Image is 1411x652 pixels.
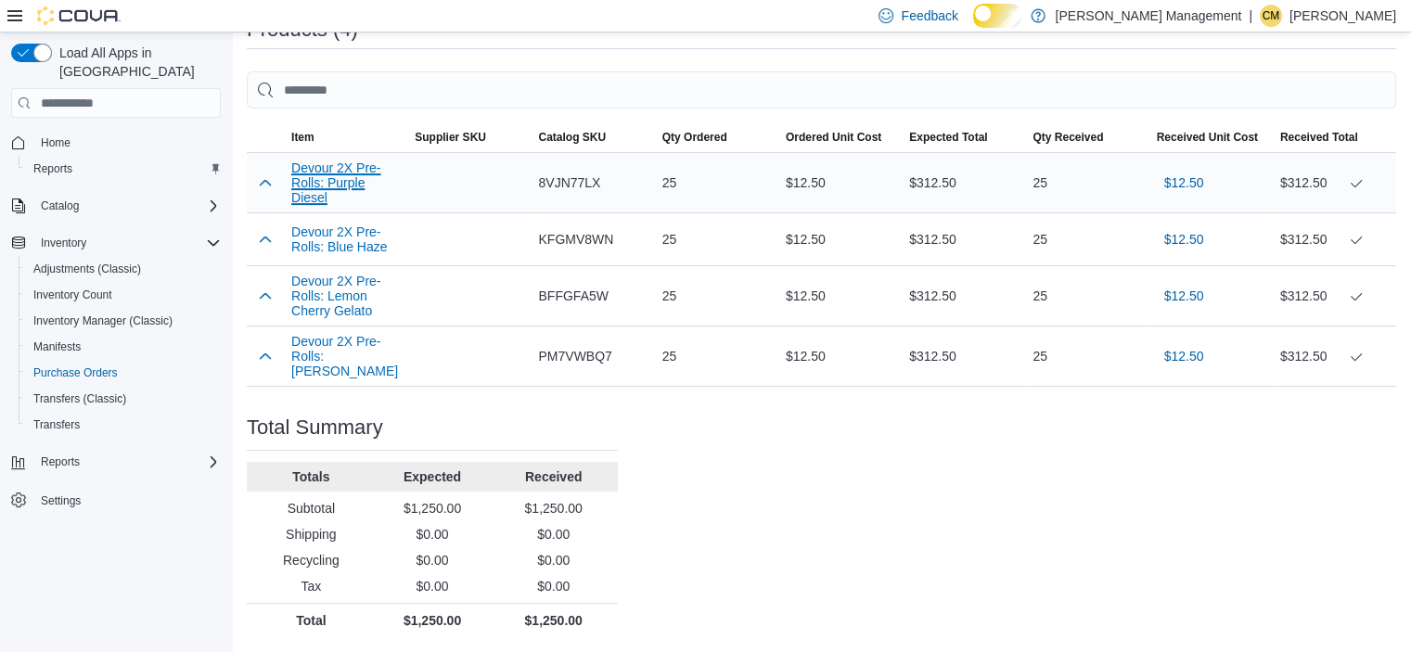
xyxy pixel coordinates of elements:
img: Cova [37,6,121,25]
a: Manifests [26,336,88,358]
span: Inventory Count [33,288,112,302]
button: Reports [4,449,228,475]
div: $12.50 [778,277,902,314]
input: Dark Mode [973,4,1022,28]
p: $1,250.00 [376,499,490,518]
span: Transfers [26,414,221,436]
button: Qty Received [1025,122,1148,152]
button: Devour 2X Pre-Rolls: Purple Diesel [291,160,400,205]
a: Home [33,132,78,154]
span: Catalog [41,198,79,213]
span: Settings [41,493,81,508]
span: $12.50 [1164,287,1204,305]
button: Item [284,122,407,152]
span: Expected Total [909,130,987,145]
button: Supplier SKU [407,122,531,152]
span: Manifests [33,339,81,354]
div: $312.50 [1280,345,1389,367]
button: Home [4,129,228,156]
button: Inventory [33,232,94,254]
span: Inventory [33,232,221,254]
p: $0.00 [376,577,490,595]
span: Home [41,135,71,150]
span: Qty Received [1033,130,1103,145]
span: Reports [33,161,72,176]
button: Reports [19,156,228,182]
p: $0.00 [496,525,610,543]
button: Transfers [19,412,228,438]
p: [PERSON_NAME] Management [1055,5,1241,27]
a: Transfers (Classic) [26,388,134,410]
p: $1,250.00 [376,611,490,630]
p: $0.00 [496,577,610,595]
button: Devour 2X Pre-Rolls: Lemon Cherry Gelato [291,274,400,318]
span: CM [1263,5,1280,27]
span: Feedback [901,6,957,25]
a: Purchase Orders [26,362,125,384]
p: Tax [254,577,368,595]
button: Qty Ordered [655,122,778,152]
span: Transfers (Classic) [33,391,126,406]
p: $1,250.00 [496,499,610,518]
p: $0.00 [376,525,490,543]
button: Catalog [4,193,228,219]
span: $12.50 [1164,173,1204,192]
span: Adjustments (Classic) [26,258,221,280]
div: $312.50 [902,338,1025,375]
button: Ordered Unit Cost [778,122,902,152]
span: Manifests [26,336,221,358]
a: Inventory Manager (Classic) [26,310,180,332]
span: Purchase Orders [26,362,221,384]
button: Devour 2X Pre-Rolls: Blue Haze [291,224,400,254]
button: Expected Total [902,122,1025,152]
div: 25 [655,277,778,314]
button: Received Total [1273,122,1396,152]
h3: Total Summary [247,416,383,439]
p: Shipping [254,525,368,543]
p: Totals [254,467,368,486]
div: $312.50 [902,221,1025,258]
button: Devour 2X Pre-Rolls: [PERSON_NAME] [291,334,400,378]
button: Purchase Orders [19,360,228,386]
span: Inventory Manager (Classic) [33,313,173,328]
div: $312.50 [902,164,1025,201]
p: | [1249,5,1252,27]
span: Reports [33,451,221,473]
div: 25 [1025,164,1148,201]
button: Catalog [33,195,86,217]
span: Ordered Unit Cost [786,130,881,145]
div: $12.50 [778,338,902,375]
a: Reports [26,158,80,180]
div: $312.50 [1280,228,1389,250]
span: Catalog SKU [538,130,606,145]
button: Settings [4,486,228,513]
div: 25 [655,338,778,375]
div: 25 [655,164,778,201]
p: Expected [376,467,490,486]
div: $12.50 [778,164,902,201]
p: Subtotal [254,499,368,518]
div: Carmen Melendez [1260,5,1282,27]
span: PM7VWBQ7 [538,345,611,367]
span: Catalog [33,195,221,217]
button: $12.50 [1157,221,1212,258]
span: 8VJN77LX [538,172,600,194]
span: Item [291,130,314,145]
span: Transfers (Classic) [26,388,221,410]
a: Transfers [26,414,87,436]
div: 25 [1025,277,1148,314]
a: Settings [33,490,88,512]
div: 25 [655,221,778,258]
div: 25 [1025,221,1148,258]
p: $0.00 [496,551,610,569]
button: Manifests [19,334,228,360]
span: KFGMV8WN [538,228,613,250]
p: Received [496,467,610,486]
span: Reports [41,454,80,469]
span: Inventory [41,236,86,250]
div: $312.50 [902,277,1025,314]
div: 25 [1025,338,1148,375]
p: [PERSON_NAME] [1289,5,1396,27]
span: Adjustments (Classic) [33,262,141,276]
button: Received Unit Cost [1149,122,1273,152]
